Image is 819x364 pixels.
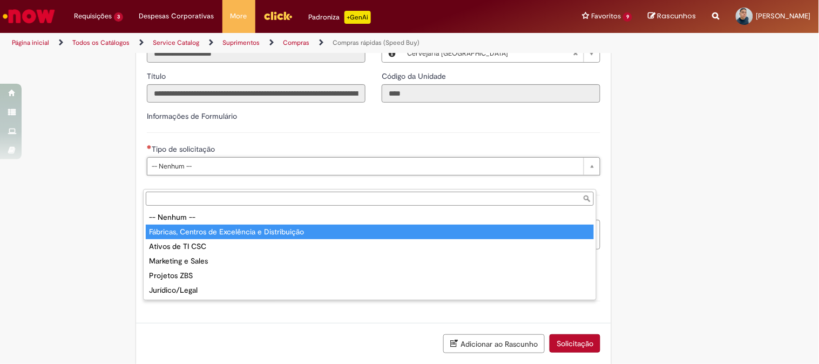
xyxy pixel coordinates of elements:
[146,210,594,225] div: -- Nenhum --
[146,225,594,239] div: Fábricas, Centros de Excelência e Distribuição
[146,268,594,283] div: Projetos ZBS
[146,283,594,298] div: Jurídico/Legal
[146,239,594,254] div: Ativos de TI CSC
[146,254,594,268] div: Marketing e Sales
[144,208,596,300] ul: Tipo de solicitação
